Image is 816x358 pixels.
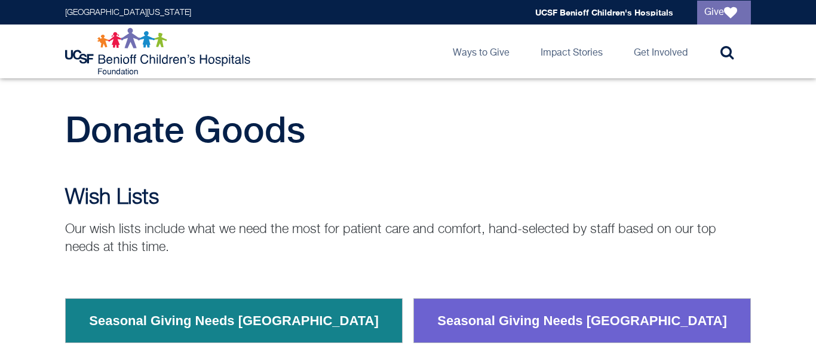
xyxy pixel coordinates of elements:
a: Seasonal Giving Needs [GEOGRAPHIC_DATA] [428,305,736,336]
a: Get Involved [624,25,697,78]
a: UCSF Benioff Children's Hospitals [535,7,673,17]
a: Ways to Give [443,25,519,78]
a: Give [697,1,751,25]
span: Donate Goods [65,108,305,150]
a: [GEOGRAPHIC_DATA][US_STATE] [65,8,191,17]
img: Logo for UCSF Benioff Children's Hospitals Foundation [65,27,253,75]
a: Seasonal Giving Needs [GEOGRAPHIC_DATA] [80,305,388,336]
h2: Wish Lists [65,186,751,210]
a: Impact Stories [531,25,612,78]
p: Our wish lists include what we need the most for patient care and comfort, hand-selected by staff... [65,221,751,256]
